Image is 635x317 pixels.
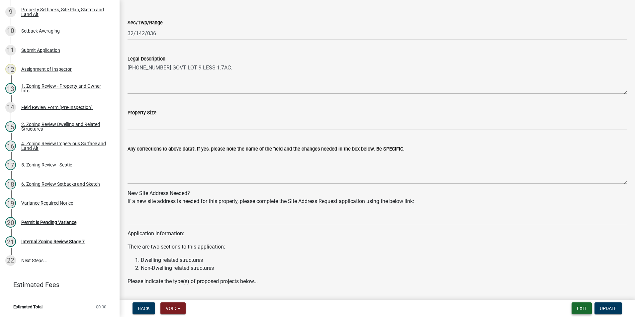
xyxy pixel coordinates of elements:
div: 4. Zoning Review Impervious Surface and Land Alt [21,141,109,151]
button: Void [160,302,186,314]
div: 9 [5,7,16,17]
div: Assignment of Inspector [21,67,72,71]
li: Non-Dwelling related structures [141,264,627,272]
span: $0.00 [96,305,106,309]
div: Setback Averaging [21,29,60,33]
div: 13 [5,83,16,94]
div: 16 [5,141,16,151]
span: Void [166,306,176,311]
div: Field Review Form (Pre-Inspection) [21,105,93,110]
button: Back [133,302,155,314]
p: Application Information: [128,230,627,238]
div: 6. Zoning Review Setbacks and Sketch [21,182,100,186]
label: Legal Description [128,57,165,61]
div: 18 [5,179,16,189]
a: Estimated Fees [5,278,109,291]
div: 1. Zoning Review - Property and Owner Info [21,84,109,93]
p: Please indicate the type(s) of proposed projects below... [128,277,627,285]
div: 14 [5,102,16,113]
div: 12 [5,64,16,74]
button: Update [594,302,622,314]
label: Sec/Twp/Range [128,21,163,25]
div: 10 [5,26,16,36]
div: Internal Zoning Review Stage 7 [21,239,85,244]
div: 21 [5,236,16,247]
div: 19 [5,198,16,208]
span: Estimated Total [13,305,43,309]
button: Exit [572,302,592,314]
div: 20 [5,217,16,228]
span: Back [138,306,150,311]
div: Permit is Pending Variance [21,220,76,225]
div: Property Setbacks, Site Plan, Sketch and Land Alt [21,7,109,17]
div: New Site Address Needed? [128,189,627,205]
div: 2. Zoning Review Dwelling and Related Structures [21,122,109,131]
li: Dwelling related structures [141,256,627,264]
p: There are two sections to this application: [128,243,627,251]
div: 11 [5,45,16,55]
div: 22 [5,255,16,266]
label: Any corrections to above data?, If yes, please note the name of the field and the changes needed ... [128,147,405,152]
label: Property Size [128,111,156,115]
div: 5. Zoning Review - Septic [21,162,72,167]
div: If a new site address is needed for this property, please complete the Site Address Request appli... [128,197,627,205]
div: Variance Required Notice [21,201,73,205]
div: Submit Application [21,48,60,53]
div: 17 [5,159,16,170]
span: Update [600,306,617,311]
div: 15 [5,121,16,132]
